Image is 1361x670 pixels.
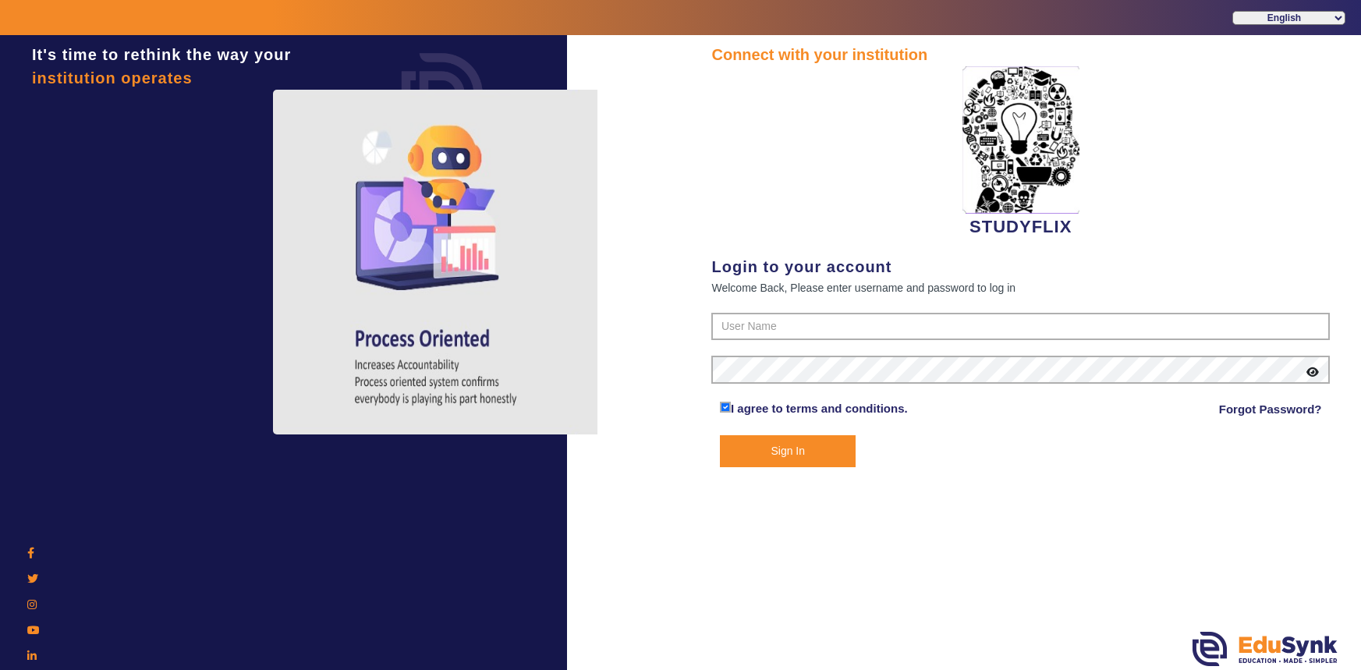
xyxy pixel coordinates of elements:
img: login4.png [273,90,601,434]
div: STUDYFLIX [711,66,1330,239]
a: Forgot Password? [1219,400,1322,419]
img: edusynk.png [1193,632,1338,666]
span: It's time to rethink the way your [32,46,291,63]
div: Welcome Back, Please enter username and password to log in [711,278,1330,297]
span: institution operates [32,69,193,87]
img: login.png [384,35,501,152]
input: User Name [711,313,1330,341]
div: Connect with your institution [711,43,1330,66]
button: Sign In [720,435,856,467]
img: 2da83ddf-6089-4dce-a9e2-416746467bdd [962,66,1079,214]
div: Login to your account [711,255,1330,278]
a: I agree to terms and conditions. [731,402,908,415]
